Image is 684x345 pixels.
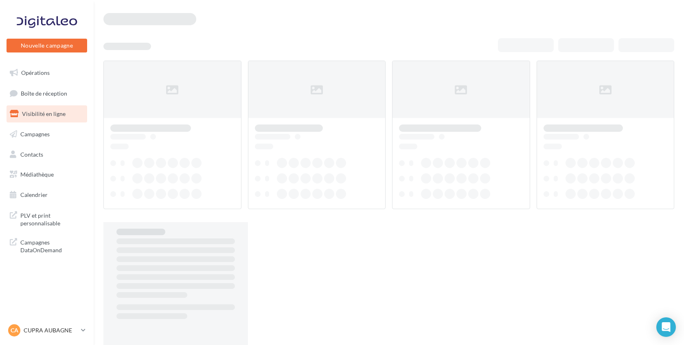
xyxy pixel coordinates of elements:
a: Opérations [5,64,89,81]
span: CA [11,326,18,334]
span: PLV et print personnalisable [20,210,84,227]
a: CA CUPRA AUBAGNE [7,323,87,338]
p: CUPRA AUBAGNE [24,326,78,334]
a: Contacts [5,146,89,163]
span: Opérations [21,69,50,76]
a: Campagnes [5,126,89,143]
span: Contacts [20,151,43,157]
span: Campagnes DataOnDemand [20,237,84,254]
a: Calendrier [5,186,89,203]
span: Médiathèque [20,171,54,178]
a: Campagnes DataOnDemand [5,234,89,258]
span: Calendrier [20,191,48,198]
a: Médiathèque [5,166,89,183]
a: PLV et print personnalisable [5,207,89,231]
span: Campagnes [20,131,50,138]
span: Visibilité en ligne [22,110,66,117]
a: Visibilité en ligne [5,105,89,122]
a: Boîte de réception [5,85,89,102]
div: Open Intercom Messenger [656,317,676,337]
span: Boîte de réception [21,90,67,96]
button: Nouvelle campagne [7,39,87,52]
